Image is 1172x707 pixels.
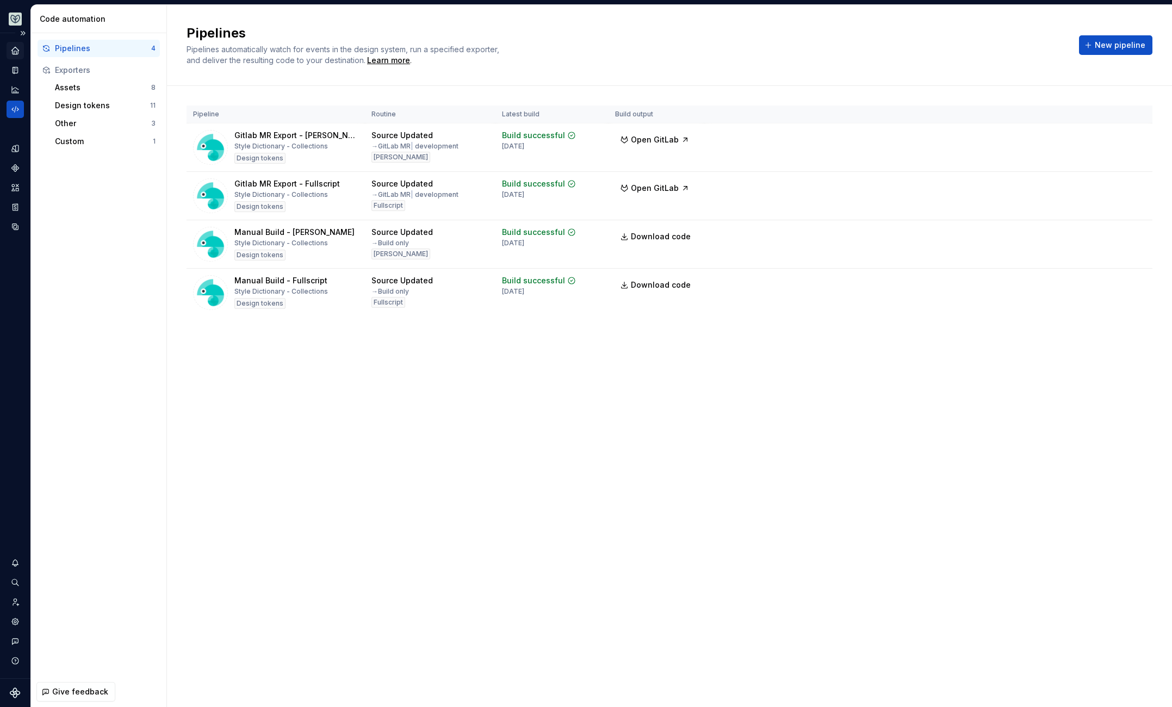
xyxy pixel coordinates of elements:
div: Custom [55,136,153,147]
th: Pipeline [187,106,365,123]
span: Give feedback [52,686,108,697]
a: Data sources [7,218,24,235]
div: 3 [151,119,156,128]
div: [PERSON_NAME] [371,249,430,259]
div: → Build only [371,239,409,247]
button: Contact support [7,632,24,650]
div: Exporters [55,65,156,76]
span: New pipeline [1095,40,1145,51]
div: Build successful [502,178,565,189]
button: Open GitLab [615,130,694,150]
div: Style Dictionary - Collections [234,239,328,247]
span: Open GitLab [631,134,679,145]
a: Analytics [7,81,24,98]
h2: Pipelines [187,24,1066,42]
div: Fullscript [371,297,405,308]
button: Open GitLab [615,178,694,198]
a: Learn more [367,55,410,66]
span: . [365,57,412,65]
div: 1 [153,137,156,146]
div: Style Dictionary - Collections [234,190,328,199]
div: [PERSON_NAME] [371,152,430,163]
div: Design tokens [234,250,286,261]
img: 256e2c79-9abd-4d59-8978-03feab5a3943.png [9,13,22,26]
div: Design tokens [234,201,286,212]
th: Routine [365,106,495,123]
div: 11 [150,101,156,110]
div: Fullscript [371,200,405,211]
a: Invite team [7,593,24,611]
div: Manual Build - Fullscript [234,275,327,286]
a: Download code [615,275,698,295]
button: Give feedback [36,682,115,702]
div: → GitLab MR development [371,142,458,151]
span: Download code [631,280,691,290]
button: Search ⌘K [7,574,24,591]
a: Assets [7,179,24,196]
div: Source Updated [371,130,433,141]
div: [DATE] [502,190,524,199]
div: Code automation [40,14,162,24]
div: Build successful [502,227,565,238]
a: Open GitLab [615,185,694,194]
div: [DATE] [502,142,524,151]
div: Build successful [502,130,565,141]
button: Design tokens11 [51,97,160,114]
span: Download code [631,231,691,242]
div: Pipelines [55,43,151,54]
div: Gitlab MR Export - [PERSON_NAME] [234,130,358,141]
div: Other [55,118,151,129]
div: Style Dictionary - Collections [234,142,328,151]
a: Documentation [7,61,24,79]
span: | [411,190,413,199]
a: Home [7,42,24,59]
a: Storybook stories [7,199,24,216]
span: Open GitLab [631,183,679,194]
button: Custom1 [51,133,160,150]
svg: Supernova Logo [10,687,21,698]
div: Style Dictionary - Collections [234,287,328,296]
div: Source Updated [371,227,433,238]
div: Source Updated [371,178,433,189]
th: Build output [609,106,704,123]
div: Design tokens [234,298,286,309]
div: Source Updated [371,275,433,286]
div: 8 [151,83,156,92]
div: [DATE] [502,287,524,296]
a: Design tokens [7,140,24,157]
button: New pipeline [1079,35,1152,55]
div: Build successful [502,275,565,286]
th: Latest build [495,106,609,123]
button: Notifications [7,554,24,572]
button: Other3 [51,115,160,132]
div: Assets [55,82,151,93]
div: → GitLab MR development [371,190,458,199]
div: Design tokens [55,100,150,111]
a: Components [7,159,24,177]
div: → Build only [371,287,409,296]
a: Open GitLab [615,137,694,146]
a: Download code [615,227,698,246]
button: Pipelines4 [38,40,160,57]
div: 4 [151,44,156,53]
button: Expand sidebar [15,26,30,41]
a: Settings [7,613,24,630]
a: Assets8 [51,79,160,96]
span: | [411,142,413,150]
